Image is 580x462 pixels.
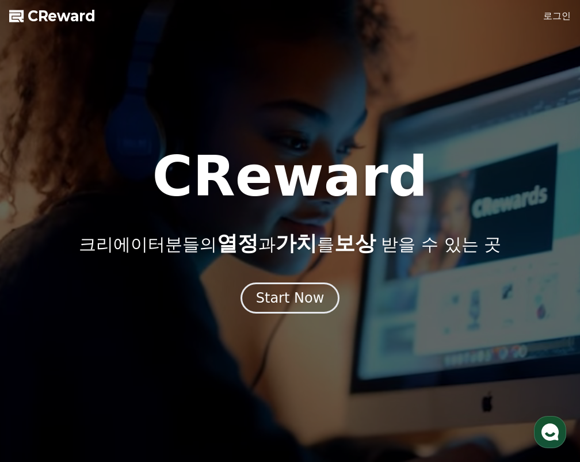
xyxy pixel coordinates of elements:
span: 대화 [105,383,119,392]
span: 열정 [217,231,258,255]
a: 로그인 [543,9,571,23]
a: 대화 [76,365,148,394]
button: Start Now [241,282,340,314]
p: 크리에이터분들의 과 를 받을 수 있는 곳 [79,232,501,255]
span: 보상 [334,231,376,255]
span: CReward [28,7,96,25]
h1: CReward [152,149,428,204]
div: Start Now [256,289,325,307]
a: 홈 [3,365,76,394]
a: CReward [9,7,96,25]
span: 홈 [36,382,43,391]
a: Start Now [241,294,340,305]
span: 설정 [178,382,192,391]
a: 설정 [148,365,221,394]
span: 가치 [276,231,317,255]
